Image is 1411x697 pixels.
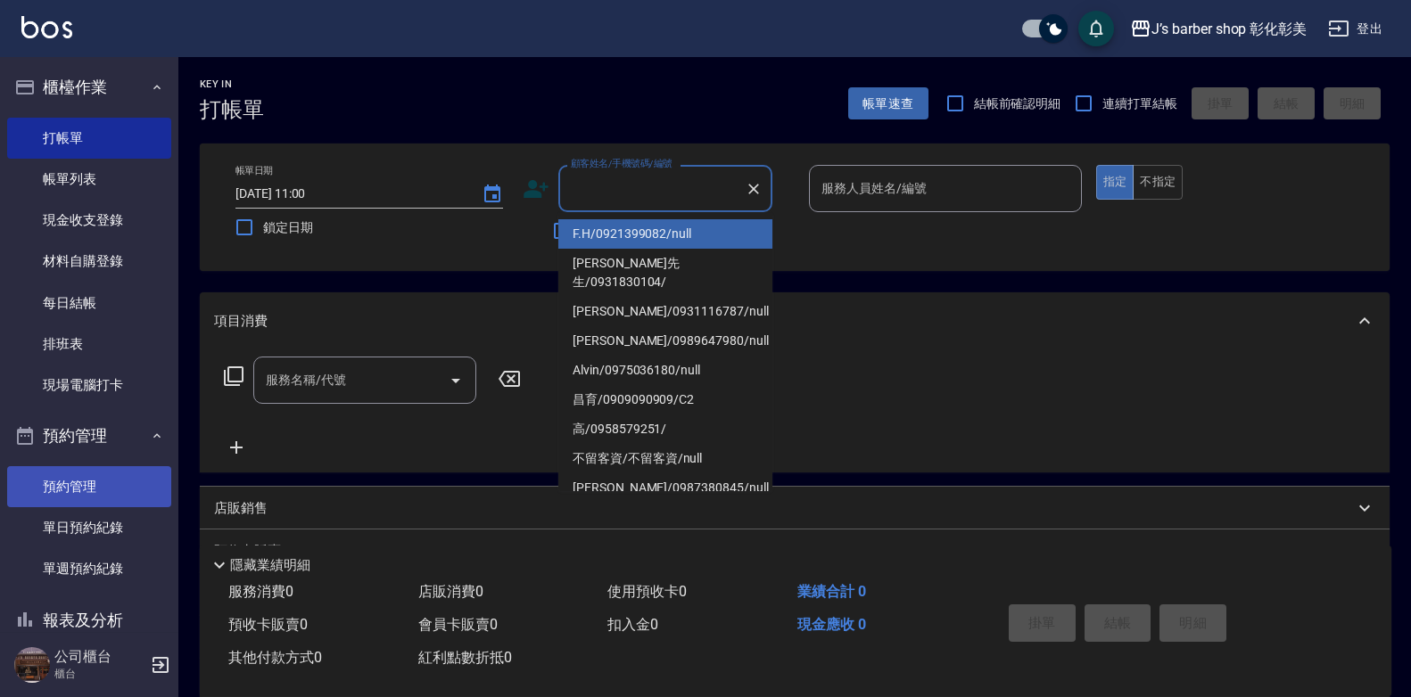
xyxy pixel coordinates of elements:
[235,179,464,209] input: YYYY/MM/DD hh:mm
[228,583,293,600] span: 服務消費 0
[7,283,171,324] a: 每日結帳
[21,16,72,38] img: Logo
[7,324,171,365] a: 排班表
[228,649,322,666] span: 其他付款方式 0
[14,647,50,683] img: Person
[7,365,171,406] a: 現場電腦打卡
[558,326,772,356] li: [PERSON_NAME]/0989647980/null
[1102,94,1177,113] span: 連續打單結帳
[7,413,171,459] button: 預約管理
[7,159,171,200] a: 帳單列表
[558,249,772,297] li: [PERSON_NAME]先生/0931830104/
[974,94,1061,113] span: 結帳前確認明細
[418,649,512,666] span: 紅利點數折抵 0
[1123,11,1314,47] button: J’s barber shop 彰化彰美
[797,583,866,600] span: 業績合計 0
[228,616,308,633] span: 預收卡販賣 0
[54,666,145,682] p: 櫃台
[214,499,268,518] p: 店販銷售
[418,583,483,600] span: 店販消費 0
[235,164,273,177] label: 帳單日期
[7,466,171,507] a: 預約管理
[7,64,171,111] button: 櫃檯作業
[7,200,171,241] a: 現金收支登錄
[741,176,766,201] button: Clear
[1078,11,1114,46] button: save
[214,542,281,561] p: 預收卡販賣
[54,648,145,666] h5: 公司櫃台
[607,583,687,600] span: 使用預收卡 0
[571,157,672,170] label: 顧客姓名/手機號碼/編號
[558,473,772,503] li: [PERSON_NAME]/0987380845/null
[558,356,772,385] li: Alvin/0975036180/null
[230,556,310,575] p: 隱藏業績明細
[7,507,171,548] a: 單日預約紀錄
[214,312,268,331] p: 項目消費
[200,78,264,90] h2: Key In
[1133,165,1183,200] button: 不指定
[1151,18,1307,40] div: J’s barber shop 彰化彰美
[1321,12,1390,45] button: 登出
[558,414,772,444] li: 高/0958579251/
[7,597,171,644] button: 報表及分析
[7,118,171,159] a: 打帳單
[200,97,264,122] h3: 打帳單
[558,219,772,249] li: F.H/0921399082/null
[418,616,498,633] span: 會員卡販賣 0
[441,366,470,395] button: Open
[7,241,171,282] a: 材料自購登錄
[558,297,772,326] li: [PERSON_NAME]/0931116787/null
[558,444,772,473] li: 不留客資/不留客資/null
[848,87,928,120] button: 帳單速查
[471,173,514,216] button: Choose date, selected date is 2025-10-04
[7,548,171,589] a: 單週預約紀錄
[263,218,313,237] span: 鎖定日期
[200,292,1390,349] div: 項目消費
[1096,165,1135,200] button: 指定
[200,487,1390,529] div: 店販銷售
[797,616,866,633] span: 現金應收 0
[200,529,1390,572] div: 預收卡販賣
[558,385,772,414] li: 昌育/0909090909/C2
[607,616,658,633] span: 扣入金 0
